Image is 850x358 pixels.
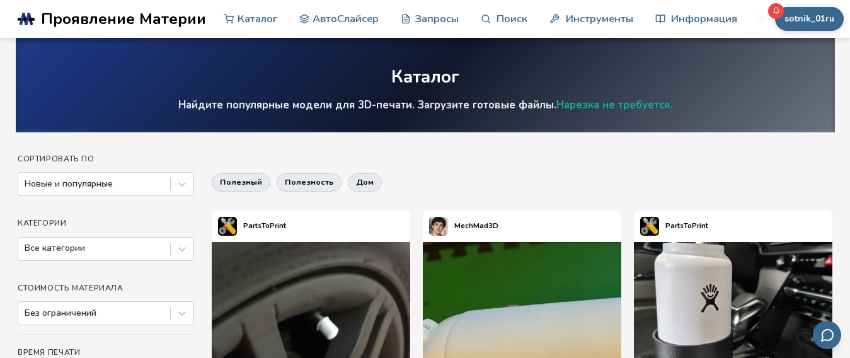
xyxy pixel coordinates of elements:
[18,154,95,164] font: Сортировать по
[18,283,123,293] font: Стоимость материала
[665,221,708,231] font: PartsToPrint
[277,173,342,191] button: полезность
[423,211,505,242] a: Профиль MechMad3DMechMad3D
[391,65,459,89] font: Каталог
[313,11,379,26] font: АвтоСлайсер
[212,173,270,191] button: полезный
[218,217,237,236] img: Профиль PartsToPrint
[25,179,27,189] input: Новые и популярные
[556,98,672,112] a: Нарезка не требуется.
[429,217,448,236] img: Профиль MechMad3D
[18,218,67,228] font: Категории
[454,221,498,231] font: MechMad3D
[243,221,286,231] font: PartsToPrint
[41,8,206,30] font: Проявление Материи
[212,211,292,242] a: Профиль PartsToPrintPartsToPrint
[348,173,382,191] button: дом
[813,321,841,349] button: Отправить отзыв по электронной почте
[178,98,556,112] font: Найдите популярные модели для 3D-печати. ​​Загрузите готовые файлы.
[497,11,527,26] font: Поиск
[220,176,262,187] font: полезный
[634,211,715,242] a: Профиль PartsToPrintPartsToPrint
[25,308,27,318] input: Без ограничений
[640,217,659,236] img: Профиль PartsToPrint
[356,176,374,187] font: дом
[18,347,80,357] font: Время печати
[415,11,459,26] font: Запросы
[25,243,27,253] input: Все категории
[238,11,277,26] font: Каталог
[285,176,333,187] font: полезность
